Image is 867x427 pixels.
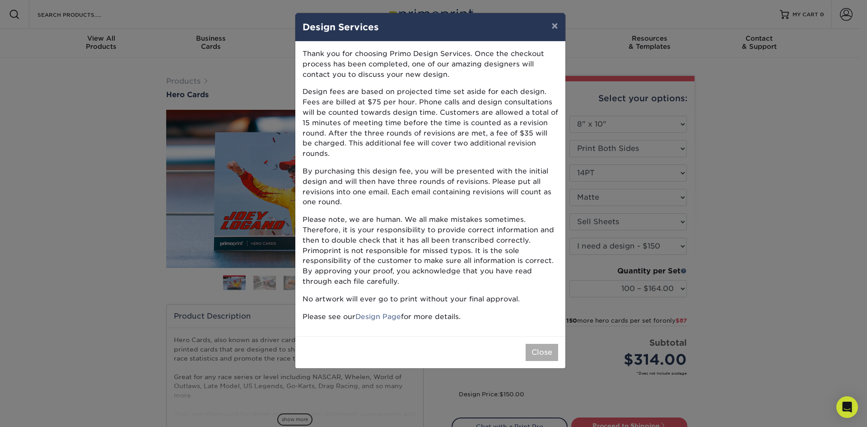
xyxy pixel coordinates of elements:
h4: Design Services [303,20,558,34]
p: No artwork will ever go to print without your final approval. [303,294,558,305]
div: Open Intercom Messenger [836,396,858,418]
a: Design Page [355,312,401,321]
p: Please note, we are human. We all make mistakes sometimes. Therefore, it is your responsibility t... [303,215,558,287]
p: By purchasing this design fee, you will be presented with the initial design and will then have t... [303,166,558,207]
p: Design fees are based on projected time set aside for each design. Fees are billed at $75 per hou... [303,87,558,159]
button: Close [526,344,558,361]
button: × [544,13,565,38]
p: Thank you for choosing Primo Design Services. Once the checkout process has been completed, one o... [303,49,558,80]
p: Please see our for more details. [303,312,558,322]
